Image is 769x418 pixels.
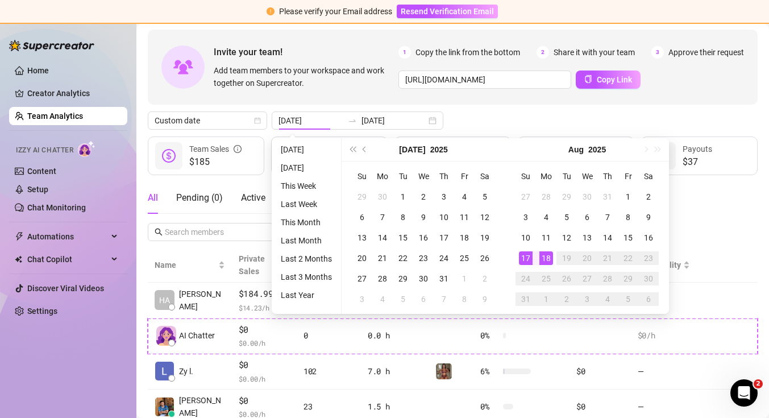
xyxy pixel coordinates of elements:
span: $37 [683,155,712,169]
th: We [577,166,597,187]
div: 4 [539,210,553,224]
a: Chat Monitoring [27,203,86,212]
div: 5 [560,210,573,224]
div: 20 [355,251,369,265]
div: 2 [417,190,430,204]
td: 2025-07-24 [434,248,454,268]
div: 4 [601,292,614,306]
td: 2025-08-21 [597,248,618,268]
span: Copy the link from the bottom [415,46,520,59]
div: 28 [539,190,553,204]
span: $184.99 [239,287,290,301]
div: 3 [437,190,451,204]
td: 2025-07-13 [352,227,372,248]
img: Chat Copilot [15,255,22,263]
div: 29 [621,272,635,285]
td: 2025-09-04 [597,289,618,309]
div: 25 [539,272,553,285]
div: 0.0 h [368,329,422,342]
div: 14 [601,231,614,245]
div: 4 [458,190,471,204]
td: 2025-07-28 [536,187,556,207]
td: 2025-07-21 [372,248,393,268]
div: 6 [580,210,594,224]
td: 2025-08-04 [536,207,556,227]
div: 29 [560,190,573,204]
th: Mo [372,166,393,187]
th: Su [352,166,372,187]
button: Choose a year [430,138,448,161]
td: 2025-08-15 [618,227,638,248]
td: 2025-07-22 [393,248,413,268]
td: 2025-08-22 [618,248,638,268]
th: We [413,166,434,187]
span: Share it with your team [554,46,635,59]
th: Sa [638,166,659,187]
span: 1 [398,46,411,59]
button: Copy Link [576,71,641,89]
td: 2025-07-26 [475,248,495,268]
div: 17 [519,251,533,265]
div: 29 [396,272,410,285]
div: 4 [376,292,389,306]
div: 19 [478,231,492,245]
span: $0 [239,323,290,337]
td: — [631,354,697,390]
div: 9 [417,210,430,224]
td: 2025-07-03 [434,187,454,207]
td: 2025-07-30 [577,187,597,207]
td: 2025-07-31 [434,268,454,289]
button: Choose a year [588,138,606,161]
a: Content [27,167,56,176]
td: 2025-07-04 [454,187,475,207]
td: 2025-07-29 [556,187,577,207]
a: Home [27,66,49,75]
td: 2025-08-20 [577,248,597,268]
td: 2025-07-16 [413,227,434,248]
span: 0 % [480,329,498,342]
div: 16 [417,231,430,245]
div: 1 [539,292,553,306]
span: 3 [651,46,664,59]
div: 3 [580,292,594,306]
a: Discover Viral Videos [27,284,104,293]
span: AI Chatter [179,329,215,342]
td: 2025-08-19 [556,248,577,268]
span: Add team members to your workspace and work together on Supercreator. [214,64,394,89]
span: exclamation-circle [267,7,275,15]
div: 23 [417,251,430,265]
div: 15 [396,231,410,245]
td: 2025-08-02 [475,268,495,289]
div: 6 [642,292,655,306]
td: 2025-08-29 [618,268,638,289]
div: 24 [519,272,533,285]
span: $0 [239,394,290,408]
td: 2025-08-09 [475,289,495,309]
div: 1 [396,190,410,204]
td: 2025-07-15 [393,227,413,248]
div: 7 [376,210,389,224]
td: 2025-07-27 [516,187,536,207]
div: 20 [580,251,594,265]
td: 2025-08-12 [556,227,577,248]
div: 25 [458,251,471,265]
td: 2025-09-06 [638,289,659,309]
div: 26 [478,251,492,265]
div: 7.0 h [368,365,422,378]
span: $ 0.00 /h [239,337,290,349]
span: Name [155,259,216,271]
div: 24 [437,251,451,265]
div: 27 [355,272,369,285]
span: question-circle [493,136,501,162]
span: Zy l. [179,365,193,378]
td: 2025-08-25 [536,268,556,289]
img: izzy-ai-chatter-avatar-DDCN_rTZ.svg [156,326,176,346]
div: 12 [478,210,492,224]
button: Choose a month [399,138,425,161]
div: Please verify your Email address [279,5,392,18]
span: 0 % [480,400,498,413]
span: HA [159,294,170,307]
div: 9 [478,292,492,306]
td: 2025-09-05 [618,289,638,309]
td: 2025-07-07 [372,207,393,227]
